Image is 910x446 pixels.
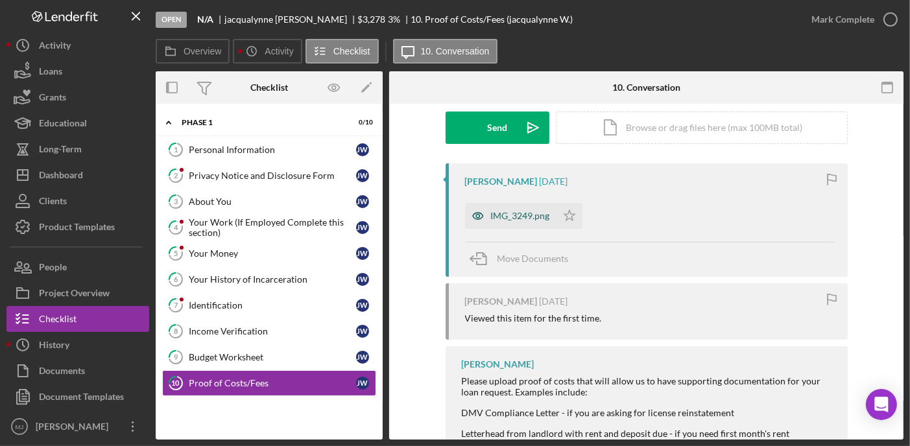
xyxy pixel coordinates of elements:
[356,143,369,156] div: j W
[174,301,178,309] tspan: 7
[6,254,149,280] button: People
[6,214,149,240] a: Product Templates
[39,162,83,191] div: Dashboard
[189,378,356,388] div: Proof of Costs/Fees
[356,221,369,234] div: j W
[189,352,356,362] div: Budget Worksheet
[174,171,178,180] tspan: 2
[6,58,149,84] button: Loans
[6,358,149,384] button: Documents
[356,351,369,364] div: j W
[540,176,568,187] time: 2025-09-02 15:57
[189,248,356,259] div: Your Money
[197,14,213,25] b: N/A
[358,14,386,25] span: $3,278
[174,249,178,257] tspan: 5
[393,39,498,64] button: 10. Conversation
[182,119,341,126] div: Phase 1
[162,163,376,189] a: 2Privacy Notice and Disclosure FormjW
[540,296,568,307] time: 2025-09-02 15:55
[446,111,549,144] button: Send
[39,32,71,62] div: Activity
[465,203,582,229] button: IMG_3249.png
[411,14,573,25] div: 10. Proof of Costs/Fees (jacqualynne W.)
[333,46,370,56] label: Checklist
[6,84,149,110] button: Grants
[6,414,149,440] button: MJ[PERSON_NAME]
[189,196,356,207] div: About You
[421,46,490,56] label: 10. Conversation
[162,266,376,292] a: 6Your History of IncarcerationjW
[189,145,356,155] div: Personal Information
[356,247,369,260] div: j W
[356,169,369,182] div: j W
[174,353,178,361] tspan: 9
[32,414,117,443] div: [PERSON_NAME]
[6,162,149,188] button: Dashboard
[356,325,369,338] div: j W
[39,110,87,139] div: Educational
[172,379,180,387] tspan: 10
[162,241,376,266] a: 5Your MoneyjW
[39,136,82,165] div: Long-Term
[39,188,67,217] div: Clients
[39,384,124,413] div: Document Templates
[156,39,230,64] button: Overview
[612,82,680,93] div: 10. Conversation
[356,377,369,390] div: j W
[6,280,149,306] button: Project Overview
[6,32,149,58] button: Activity
[487,111,507,144] div: Send
[6,332,149,358] button: History
[462,359,534,370] div: [PERSON_NAME]
[233,39,302,64] button: Activity
[491,211,550,221] div: IMG_3249.png
[162,318,376,344] a: 8Income VerificationjW
[174,275,178,283] tspan: 6
[174,145,178,154] tspan: 1
[184,46,221,56] label: Overview
[6,188,149,214] button: Clients
[162,370,376,396] a: 10Proof of Costs/FeesjW
[39,358,85,387] div: Documents
[16,423,24,430] text: MJ
[6,110,149,136] button: Educational
[39,254,67,283] div: People
[356,195,369,208] div: j W
[174,327,178,335] tspan: 8
[866,389,897,420] div: Open Intercom Messenger
[497,253,569,264] span: Move Documents
[39,306,77,335] div: Checklist
[162,292,376,318] a: 7IdentificationjW
[265,46,293,56] label: Activity
[162,137,376,163] a: 1Personal InformationjW
[465,313,602,323] div: Viewed this item for the first time.
[162,344,376,370] a: 9Budget WorksheetjW
[465,176,538,187] div: [PERSON_NAME]
[388,14,400,25] div: 3 %
[6,384,149,410] button: Document Templates
[174,223,178,231] tspan: 4
[39,58,62,88] div: Loans
[162,189,376,215] a: 3About YoujW
[465,242,582,275] button: Move Documents
[6,306,149,332] button: Checklist
[174,197,178,205] tspan: 3
[39,84,66,113] div: Grants
[224,14,358,25] div: jacqualynne [PERSON_NAME]
[189,170,356,181] div: Privacy Notice and Disclosure Form
[39,332,69,361] div: History
[356,273,369,286] div: j W
[798,6,904,32] button: Mark Complete
[465,296,538,307] div: [PERSON_NAME]
[350,119,373,126] div: 0 / 10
